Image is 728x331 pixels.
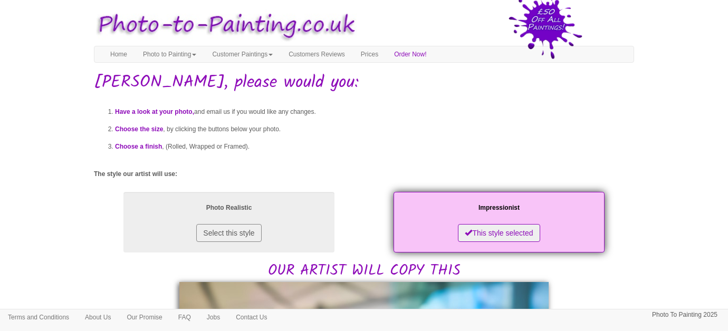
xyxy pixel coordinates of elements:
a: Home [102,46,135,62]
a: Order Now! [386,46,434,62]
a: Photo to Painting [135,46,204,62]
span: Have a look at your photo, [115,108,194,115]
img: Photo to Painting [89,5,359,46]
li: and email us if you would like any changes. [115,103,634,121]
li: , by clicking the buttons below your photo. [115,121,634,138]
a: Our Promise [119,309,170,325]
a: Customers Reviews [281,46,353,62]
span: Choose the size [115,125,163,133]
a: FAQ [170,309,199,325]
li: , (Rolled, Wrapped or Framed). [115,138,634,155]
span: Choose a finish [115,143,162,150]
a: Jobs [199,309,228,325]
a: About Us [77,309,119,325]
h2: OUR ARTIST WILL COPY THIS [94,189,634,279]
label: The style our artist will use: [94,170,177,179]
a: Prices [353,46,386,62]
p: Photo To Painting 2025 [652,309,717,320]
a: Contact Us [228,309,275,325]
p: Photo Realistic [134,202,324,213]
h1: [PERSON_NAME], please would you: [94,73,634,92]
p: Impressionist [404,202,594,213]
button: This style selected [458,224,540,242]
a: Customer Paintings [204,46,281,62]
button: Select this style [196,224,261,242]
